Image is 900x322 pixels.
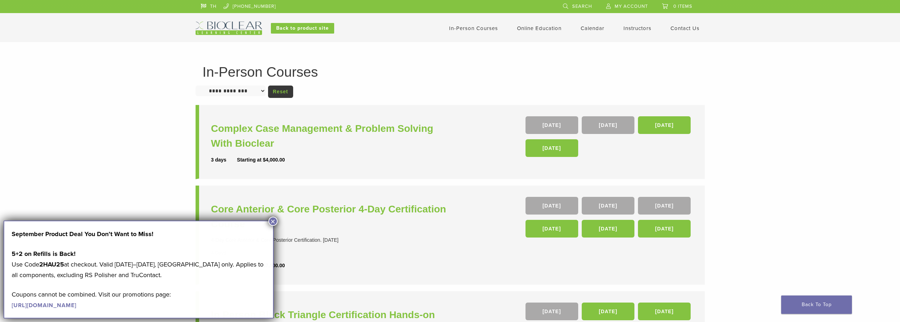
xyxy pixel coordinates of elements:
strong: 5+2 on Refills is Back! [12,250,76,258]
a: [DATE] [638,197,691,215]
button: Close [268,217,278,226]
a: [DATE] [526,116,578,134]
strong: September Product Deal You Don’t Want to Miss! [12,230,153,238]
div: 3 days [211,156,237,164]
a: Reset [268,86,293,98]
a: [URL][DOMAIN_NAME] [12,302,76,309]
p: Use Code at checkout. Valid [DATE]–[DATE], [GEOGRAPHIC_DATA] only. Applies to all components, exc... [12,248,266,280]
a: [DATE] [582,303,634,320]
strong: 2HAU25 [39,260,64,268]
a: Back to product site [271,23,334,34]
a: [DATE] [582,220,634,238]
a: In-Person Courses [449,25,498,31]
h1: In-Person Courses [203,65,698,79]
a: Instructors [623,25,651,31]
a: [DATE] [638,116,691,134]
div: Starting at $4,000.00 [237,156,285,164]
a: Core Anterior & Core Posterior 4-Day Certification Course [211,202,452,232]
a: [DATE] [582,116,634,134]
a: [DATE] [526,139,578,157]
a: [DATE] [526,220,578,238]
span: 0 items [673,4,692,9]
p: Coupons cannot be combined. Visit our promotions page: [12,289,266,310]
a: [DATE] [582,197,634,215]
a: Complex Case Management & Problem Solving With Bioclear [211,121,452,151]
a: [DATE] [638,220,691,238]
a: Online Education [517,25,562,31]
img: Bioclear [196,22,262,35]
div: Starting at $7,500.00 [237,262,285,269]
a: [DATE] [638,303,691,320]
a: [DATE] [526,197,578,215]
div: , , , , , [526,197,693,241]
div: 4-Day Core Anterior & Core Posterior Certification. [DATE] [211,236,452,244]
span: Search [572,4,592,9]
div: , , , [526,116,693,160]
span: My Account [615,4,648,9]
a: Back To Top [781,295,852,314]
a: Calendar [581,25,604,31]
a: Contact Us [670,25,699,31]
a: [DATE] [526,303,578,320]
